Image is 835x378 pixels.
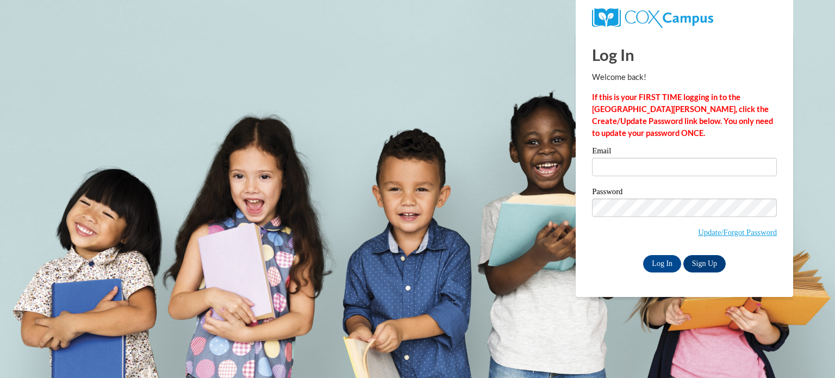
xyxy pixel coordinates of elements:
[592,71,777,83] p: Welcome back!
[698,228,777,237] a: Update/Forgot Password
[592,44,777,66] h1: Log In
[683,255,726,272] a: Sign Up
[592,13,713,22] a: COX Campus
[592,188,777,199] label: Password
[592,8,713,28] img: COX Campus
[643,255,681,272] input: Log In
[592,92,773,138] strong: If this is your FIRST TIME logging in to the [GEOGRAPHIC_DATA][PERSON_NAME], click the Create/Upd...
[592,147,777,158] label: Email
